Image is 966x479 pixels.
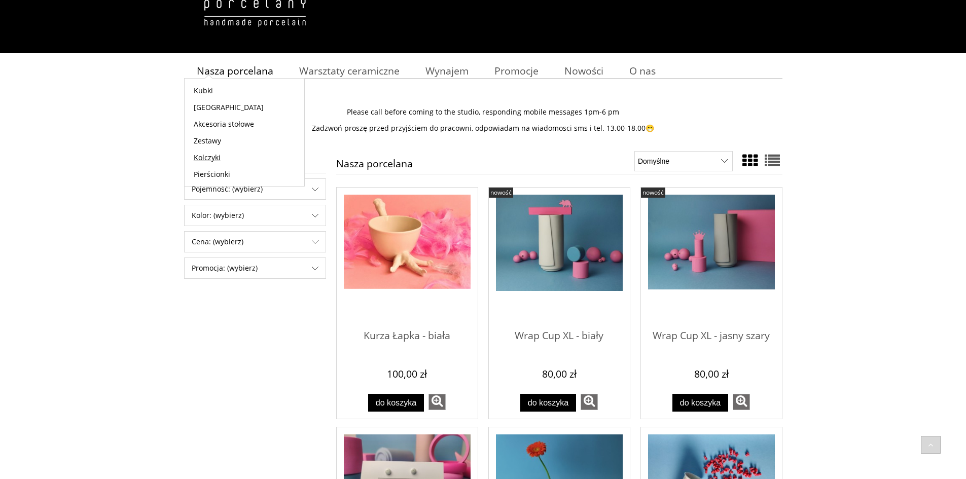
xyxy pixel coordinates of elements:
span: Do koszyka [376,398,417,407]
button: Do koszyka Wrap Cup XL - biały [520,394,576,412]
a: Kurza Łapka - biała [344,321,471,361]
em: 80,00 zł [694,367,729,381]
span: Nasza porcelana [197,64,273,78]
a: Widok pełny [765,150,780,171]
a: Widok ze zdjęciem [742,150,758,171]
img: Wrap Cup XL - biały [496,195,623,291]
p: Zadzwoń proszę przed przyjściem do pracowni, odpowiadam na wiadomosci sms i tel. 13.00-18.00😁 [184,124,782,133]
a: Promocje [481,61,551,81]
button: Do koszyka Kurza Łapka - biała [368,394,424,412]
a: Nasza porcelana [184,61,287,81]
span: Wrap Cup XL - jasny szary [648,321,775,352]
img: Wrap Cup XL - jasny szary [648,195,775,290]
a: Wynajem [412,61,481,81]
select: Sortuj wg [634,151,732,171]
span: nowość [490,188,512,197]
div: Filtruj [184,178,326,200]
a: Przejdź do produktu Wrap Cup XL - biały [496,195,623,321]
span: Wynajem [425,64,469,78]
a: Wrap Cup XL - biały [496,321,623,361]
em: 80,00 zł [542,367,577,381]
span: Kolor: (wybierz) [185,205,326,226]
span: Do koszyka [680,398,721,407]
span: Wrap Cup XL - biały [496,321,623,352]
a: zobacz więcej [428,394,446,410]
div: Filtruj [184,257,326,279]
p: Please call before coming to the studio, responding mobile messages 1pm-6 pm [184,107,782,117]
span: nowość [642,188,664,197]
span: Kurza Łapka - biała [344,321,471,352]
a: zobacz więcej [581,394,598,410]
span: Promocje [494,64,539,78]
a: zobacz więcej [733,394,750,410]
div: Filtruj [184,231,326,252]
a: O nas [616,61,668,81]
span: Cena: (wybierz) [185,232,326,252]
em: 100,00 zł [387,367,427,381]
span: Pojemność: (wybierz) [185,179,326,199]
a: Nowości [551,61,616,81]
img: Kurza Łapka - biała [344,195,471,289]
span: Warsztaty ceramiczne [299,64,400,78]
div: Filtruj [184,205,326,226]
a: Przejdź do produktu Wrap Cup XL - jasny szary [648,195,775,321]
a: Warsztaty ceramiczne [286,61,412,81]
span: Nowości [564,64,603,78]
h1: Nasza porcelana [336,159,413,174]
a: Wrap Cup XL - jasny szary [648,321,775,361]
span: O nas [629,64,656,78]
span: Do koszyka [528,398,569,407]
button: Do koszyka Wrap Cup XL - jasny szary [672,394,728,412]
span: Promocja: (wybierz) [185,258,326,278]
a: Przejdź do produktu Kurza Łapka - biała [344,195,471,321]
